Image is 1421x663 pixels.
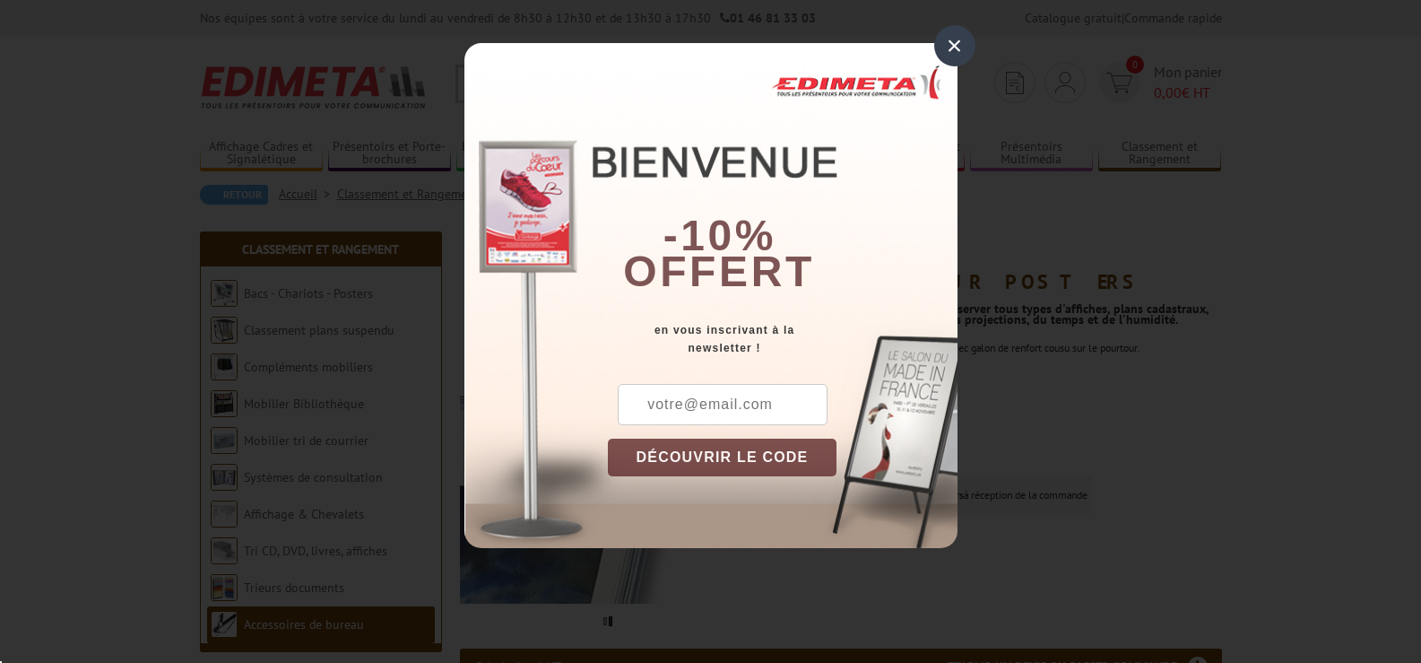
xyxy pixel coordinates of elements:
[608,321,957,357] div: en vous inscrivant à la newsletter !
[618,384,827,425] input: votre@email.com
[608,439,837,476] button: DÉCOUVRIR LE CODE
[934,25,975,66] div: ×
[663,212,776,259] b: -10%
[623,248,815,295] font: offert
